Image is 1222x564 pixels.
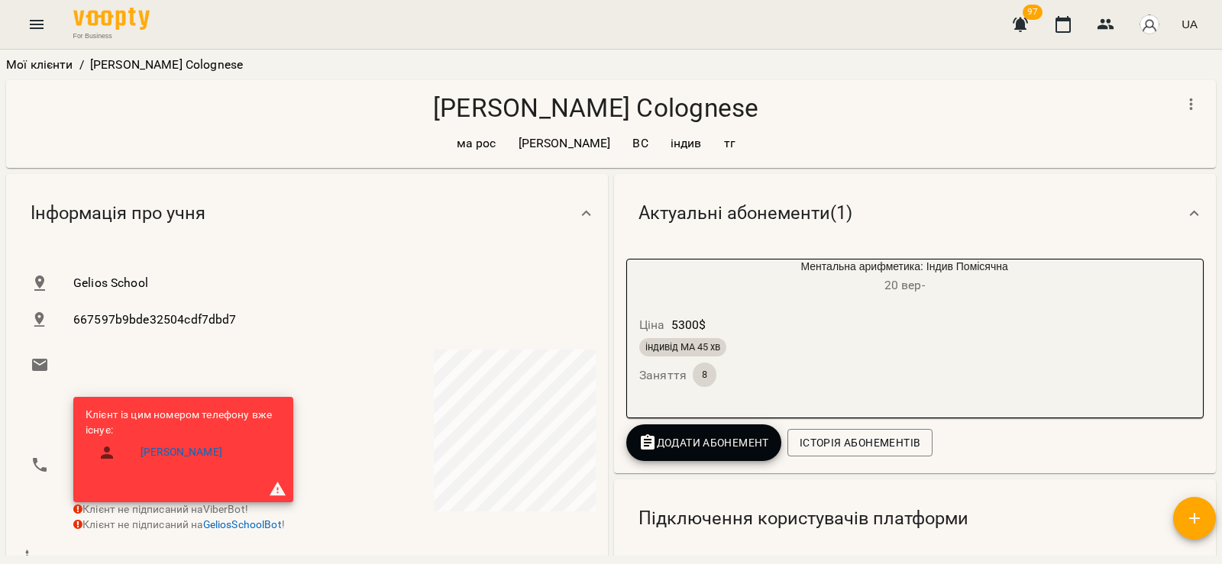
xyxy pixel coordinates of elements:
[31,201,205,225] span: Інформація про учня
[448,131,506,156] div: ма рос
[639,314,665,336] h6: Ціна
[6,57,73,72] a: Мої клієнти
[638,201,852,225] span: Актуальні абонементи ( 1 )
[73,503,248,515] span: Клієнт не підписаний на ViberBot!
[626,424,781,461] button: Додати Абонемент
[141,445,222,460] a: [PERSON_NAME]
[79,56,84,74] li: /
[73,311,584,329] span: 667597b9bde32504cdf7dbd7
[627,259,700,295] div: Ментальна арифметика: Індив Помісячна
[519,134,611,153] p: [PERSON_NAME]
[787,429,933,456] button: Історія абонементів
[671,316,706,334] p: 5300 $
[1182,16,1198,32] span: UA
[509,131,620,156] div: [PERSON_NAME]
[627,259,1108,405] button: Ментальна арифметика: Індив Помісячна20 вер- Ціна5300$індивід МА 45 хвЗаняття8
[73,8,150,30] img: Voopty Logo
[671,134,702,153] p: індив
[693,368,716,382] span: 8
[639,340,726,354] span: індивід МА 45 хв
[73,274,584,292] span: Gelios School
[6,56,1216,74] nav: breadcrumb
[884,278,925,292] span: 20 вер -
[203,518,282,530] a: GeliosSchoolBot
[638,507,968,530] span: Підключення користувачів платформи
[715,131,745,156] div: тг
[6,174,608,253] div: Інформація про учня
[457,134,496,153] p: ма рос
[638,433,769,452] span: Додати Абонемент
[700,259,1108,295] div: Ментальна арифметика: Індив Помісячна
[18,92,1173,124] h4: [PERSON_NAME] Colognese
[614,174,1216,253] div: Актуальні абонементи(1)
[800,433,920,452] span: Історія абонементів
[639,365,687,386] h6: Заняття
[724,134,735,153] p: тг
[90,56,243,74] p: [PERSON_NAME] Colognese
[1139,14,1160,35] img: avatar_s.png
[86,408,281,474] ul: Клієнт із цим номером телефону вже існує:
[661,131,711,156] div: індив
[1023,5,1043,20] span: 97
[73,518,285,530] span: Клієнт не підписаний на !
[1175,10,1204,38] button: UA
[632,134,648,153] p: ВС
[623,131,657,156] div: ВС
[614,479,1216,558] div: Підключення користувачів платформи
[73,31,150,40] span: For Business
[18,6,55,43] button: Menu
